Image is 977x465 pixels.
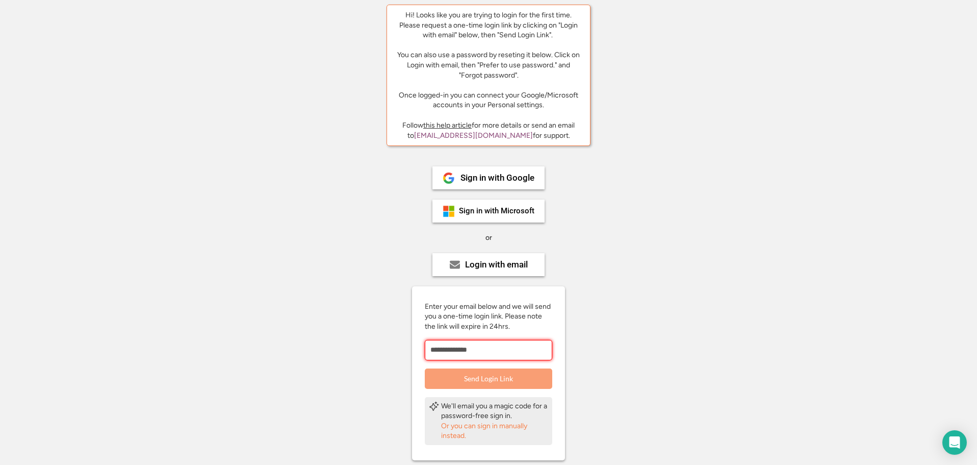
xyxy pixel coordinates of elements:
div: or [485,233,492,243]
img: ms-symbollockup_mssymbol_19.png [443,205,455,217]
img: 1024px-Google__G__Logo.svg.png [443,172,455,184]
div: Or you can sign in manually instead. [441,421,548,441]
button: Send Login Link [425,369,552,389]
div: Sign in with Google [460,174,534,182]
div: Open Intercom Messenger [942,430,967,455]
div: Hi! Looks like you are trying to login for the first time. Please request a one-time login link b... [395,10,582,110]
a: this help article [423,121,472,130]
a: [EMAIL_ADDRESS][DOMAIN_NAME] [414,131,533,140]
div: Follow for more details or send an email to for support. [395,120,582,140]
div: Sign in with Microsoft [459,207,534,215]
div: Enter your email below and we will send you a one-time login link. Please note the link will expi... [425,302,552,332]
div: Login with email [465,260,528,269]
div: We'll email you a magic code for a password-free sign in. [441,401,548,421]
